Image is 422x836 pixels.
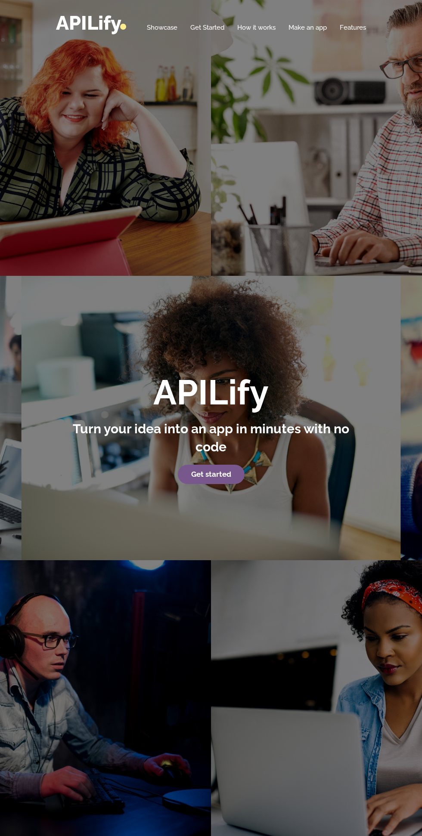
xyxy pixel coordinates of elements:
strong: Turn your idea into an app in minutes with no code [73,421,349,454]
strong: Get started [191,470,231,478]
strong: APILify [153,372,269,413]
a: Get started [178,465,245,484]
a: Get Started [190,23,224,32]
a: APILify [56,12,126,34]
a: Showcase [147,23,177,32]
a: Features [340,23,366,32]
a: How it works [237,23,276,32]
a: Make an app [289,23,327,32]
